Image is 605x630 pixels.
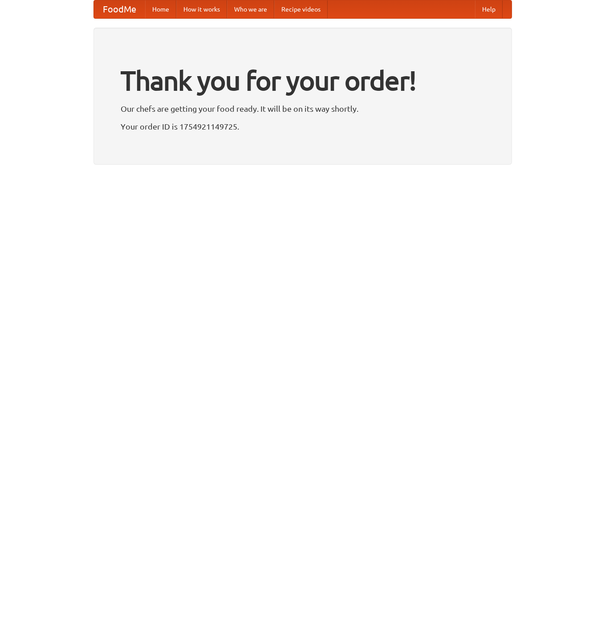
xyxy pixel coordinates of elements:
h1: Thank you for your order! [121,59,485,102]
a: Help [475,0,503,18]
a: Recipe videos [274,0,328,18]
a: Who we are [227,0,274,18]
a: FoodMe [94,0,145,18]
a: How it works [176,0,227,18]
a: Home [145,0,176,18]
p: Our chefs are getting your food ready. It will be on its way shortly. [121,102,485,115]
p: Your order ID is 1754921149725. [121,120,485,133]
